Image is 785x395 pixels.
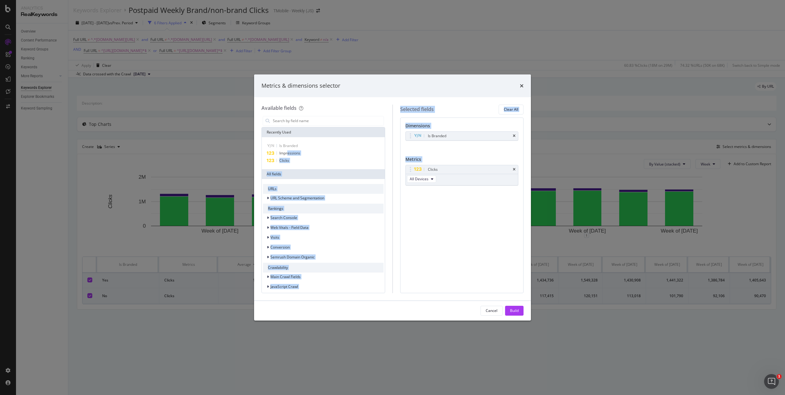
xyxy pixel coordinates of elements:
[270,274,301,279] span: Main Crawl Fields
[261,105,297,111] div: Available fields
[505,306,524,316] button: Build
[263,263,384,273] div: Crawlability
[400,106,434,113] div: Selected fields
[486,308,497,313] div: Cancel
[499,105,524,114] button: Clear All
[520,82,524,90] div: times
[279,158,289,163] span: Clicks
[777,374,782,379] span: 1
[270,284,298,289] span: JavaScript Crawl
[270,195,324,201] span: URL Scheme and Segmentation
[513,134,516,138] div: times
[510,308,519,313] div: Build
[270,215,297,220] span: Search Console
[262,127,385,137] div: Recently Used
[407,175,436,183] button: All Devices
[428,133,446,139] div: Is Branded
[405,131,519,141] div: Is Brandedtimes
[279,143,298,148] span: Is Branded
[405,156,519,165] div: Metrics
[263,184,384,194] div: URLs
[254,74,531,321] div: modal
[764,374,779,389] iframe: Intercom live chat
[270,225,309,230] span: Web Vitals - Field Data
[428,166,438,173] div: Clicks
[270,245,290,250] span: Conversion
[410,176,428,182] span: All Devices
[405,123,519,131] div: Dimensions
[279,150,300,156] span: Impressions
[270,254,315,260] span: Semrush Domain Organic
[504,107,518,112] div: Clear All
[270,235,279,240] span: Visits
[480,306,503,316] button: Cancel
[272,116,384,126] input: Search by field name
[262,169,385,179] div: All fields
[261,82,340,90] div: Metrics & dimensions selector
[263,204,384,213] div: Rankings
[405,165,519,186] div: ClickstimesAll Devices
[513,168,516,171] div: times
